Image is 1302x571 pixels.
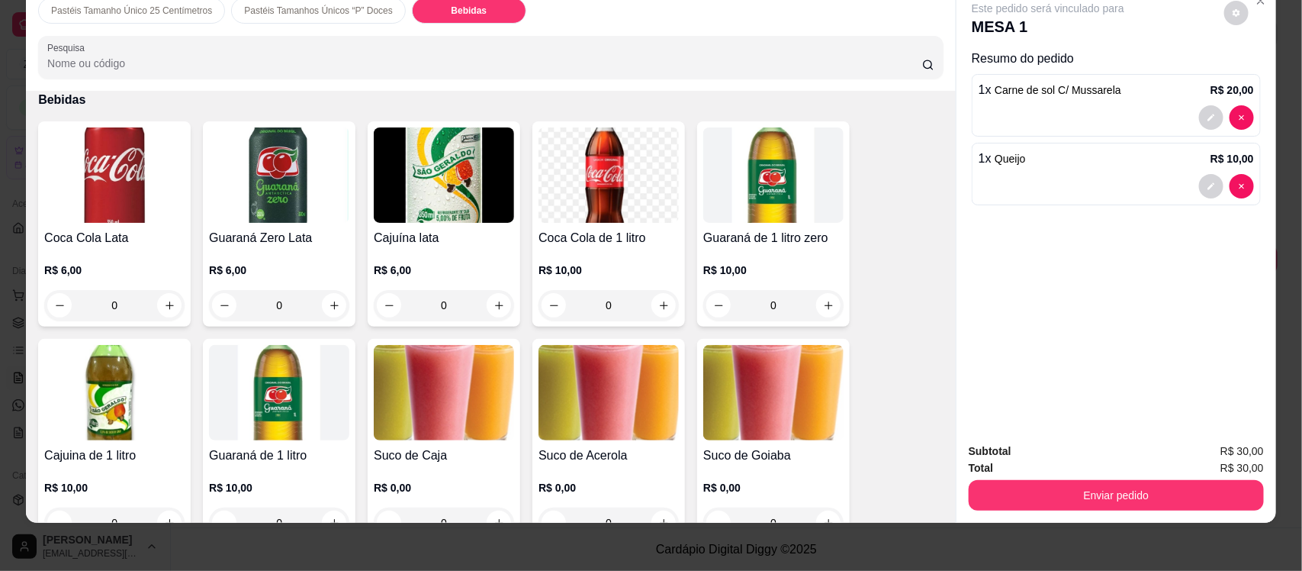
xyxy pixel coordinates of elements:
img: product-image [538,127,679,223]
p: Pastéis Tamanhos Únicos “P” Doces [244,5,393,17]
img: product-image [538,345,679,440]
button: decrease-product-quantity [542,293,566,318]
button: decrease-product-quantity [1199,174,1223,198]
button: decrease-product-quantity [1230,174,1254,198]
span: Queijo [995,153,1025,165]
p: R$ 0,00 [374,480,514,495]
p: R$ 10,00 [44,480,185,495]
button: increase-product-quantity [651,293,676,318]
h4: Coca Cola Lata [44,229,185,247]
strong: Subtotal [969,445,1011,457]
h4: Suco de Caja [374,447,514,465]
p: 1 x [979,150,1026,168]
button: decrease-product-quantity [1199,105,1223,130]
button: Enviar pedido [969,480,1264,511]
button: decrease-product-quantity [212,293,236,318]
p: R$ 10,00 [1210,151,1254,166]
button: decrease-product-quantity [212,511,236,535]
img: product-image [703,127,844,223]
img: product-image [44,345,185,440]
h4: Cajuina de 1 litro [44,447,185,465]
h4: Suco de Goiaba [703,447,844,465]
button: decrease-product-quantity [1230,105,1254,130]
span: Carne de sol C/ Mussarela [995,84,1121,96]
p: R$ 10,00 [209,480,349,495]
label: Pesquisa [47,41,90,54]
h4: Suco de Acerola [538,447,679,465]
p: R$ 20,00 [1210,82,1254,98]
button: increase-product-quantity [816,293,841,318]
p: Pastéis Tamanho Único 25 Centímetros [51,5,212,17]
h4: Coca Cola de 1 litro [538,229,679,247]
span: R$ 30,00 [1220,460,1264,476]
img: product-image [44,127,185,223]
span: R$ 30,00 [1220,443,1264,460]
p: R$ 6,00 [209,263,349,278]
input: Pesquisa [47,56,922,71]
h4: Guaraná Zero Lata [209,229,349,247]
p: MESA 1 [972,16,1124,37]
button: increase-product-quantity [487,293,511,318]
p: Bebidas [452,5,487,17]
button: decrease-product-quantity [706,293,731,318]
img: product-image [209,345,349,440]
p: R$ 10,00 [538,263,679,278]
strong: Total [969,462,993,474]
p: R$ 0,00 [703,480,844,495]
p: Resumo do pedido [972,50,1261,68]
p: R$ 6,00 [374,263,514,278]
img: product-image [374,127,514,223]
p: R$ 0,00 [538,480,679,495]
button: decrease-product-quantity [377,293,401,318]
h4: Guaraná de 1 litro [209,447,349,465]
p: 1 x [979,81,1121,99]
p: R$ 10,00 [703,263,844,278]
p: R$ 6,00 [44,263,185,278]
button: decrease-product-quantity [47,511,72,535]
img: product-image [374,345,514,440]
img: product-image [703,345,844,440]
img: product-image [209,127,349,223]
h4: Guaraná de 1 litro zero [703,229,844,247]
p: Este pedido será vinculado para [972,1,1124,16]
h4: Cajuína lata [374,229,514,247]
button: increase-product-quantity [322,511,346,535]
button: increase-product-quantity [322,293,346,318]
button: decrease-product-quantity [1224,1,1249,25]
button: increase-product-quantity [157,293,182,318]
button: increase-product-quantity [157,511,182,535]
button: decrease-product-quantity [47,293,72,318]
p: Bebidas [38,91,944,109]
